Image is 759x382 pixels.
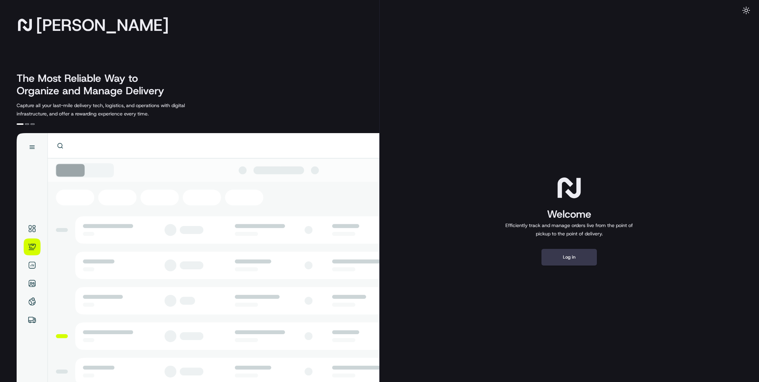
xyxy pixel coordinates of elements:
button: Log in [541,249,597,266]
span: [PERSON_NAME] [36,18,169,32]
h2: The Most Reliable Way to Organize and Manage Delivery [17,72,172,97]
h1: Welcome [503,207,636,221]
p: Efficiently track and manage orders live from the point of pickup to the point of delivery. [503,221,636,238]
p: Capture all your last-mile delivery tech, logistics, and operations with digital infrastructure, ... [17,101,216,118]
